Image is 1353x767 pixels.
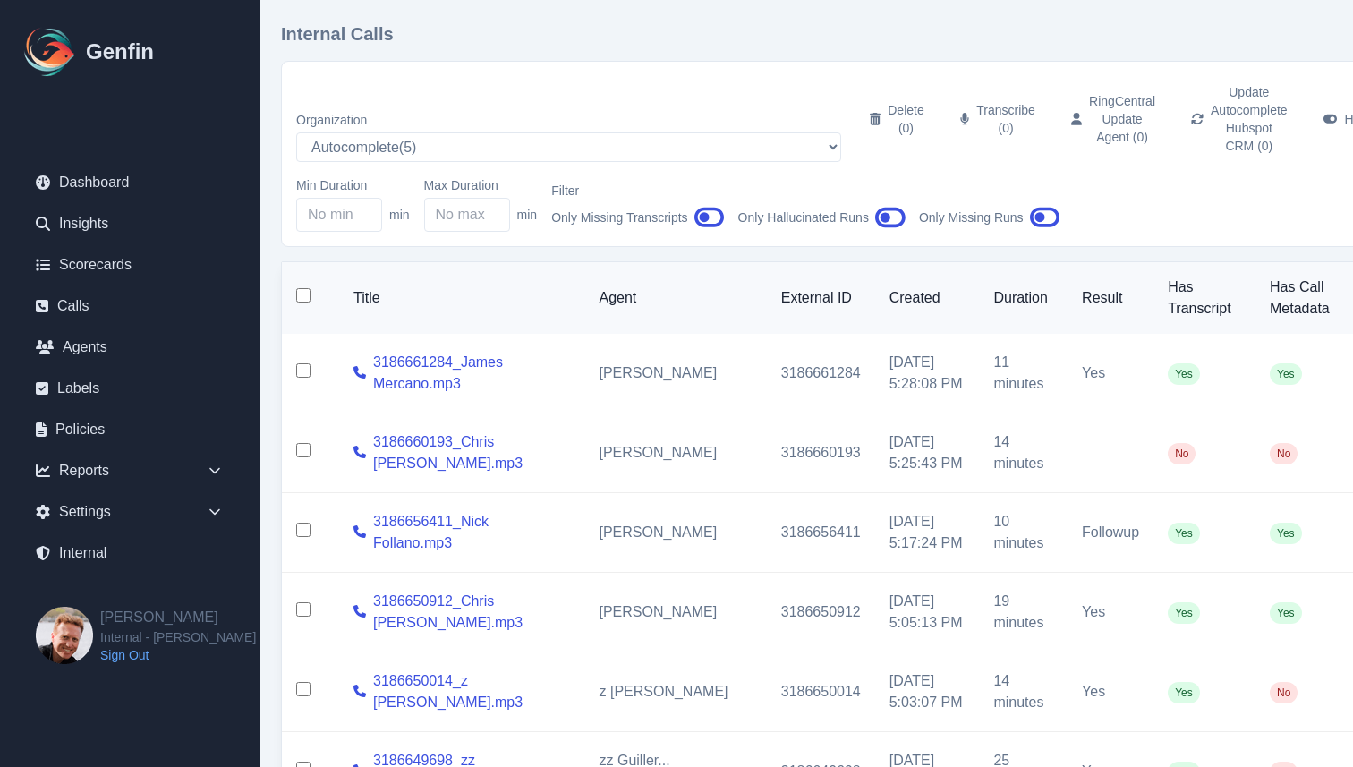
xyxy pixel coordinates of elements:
a: View call details [353,442,366,464]
span: Only Missing Runs [919,209,1024,226]
td: 14 minutes [979,652,1068,732]
label: Max Duration [424,176,538,194]
h2: [PERSON_NAME] [100,607,256,628]
img: Brian Dunagan [36,607,93,664]
a: View call details [353,522,366,543]
a: View call details [353,362,366,384]
a: z [PERSON_NAME] [599,684,728,699]
a: View call details [353,601,366,623]
td: Yes [1068,652,1153,732]
td: 19 minutes [979,573,1068,652]
span: Yes [1270,523,1302,544]
span: Yes [1270,363,1302,385]
input: No max [424,198,510,232]
td: 3186660193 [767,413,875,493]
td: [DATE] 5:05:13 PM [875,573,980,652]
td: 10 minutes [979,493,1068,573]
td: 3186656411 [767,493,875,573]
span: min [517,206,538,224]
th: Title [339,262,584,334]
th: Agent [584,262,766,334]
td: [DATE] 5:25:43 PM [875,413,980,493]
span: Only Missing Transcripts [551,209,687,226]
td: Yes [1068,334,1153,413]
button: Update Autocomplete Hubspot CRM (0) [1177,76,1302,162]
a: 3186661284_James Mercano.mp3 [373,352,570,395]
input: No min [296,198,382,232]
a: 3186650014_z [PERSON_NAME].mp3 [373,670,570,713]
a: Agents [21,329,238,365]
button: Transcribe (0) [946,76,1050,162]
th: External ID [767,262,875,334]
td: 3186661284 [767,334,875,413]
a: [PERSON_NAME] [599,524,717,540]
a: 3186660193_Chris [PERSON_NAME].mp3 [373,431,570,474]
a: [PERSON_NAME] [599,604,717,619]
td: [DATE] 5:03:07 PM [875,652,980,732]
td: Yes [1068,573,1153,652]
a: Scorecards [21,247,238,283]
th: Created [875,262,980,334]
a: [PERSON_NAME] [599,365,717,380]
th: Has Transcript [1153,262,1255,334]
span: Only Hallucinated Runs [738,209,869,226]
label: Organization [296,111,841,129]
a: Sign Out [100,646,256,664]
div: Settings [21,494,238,530]
a: Calls [21,288,238,324]
span: Yes [1168,602,1200,624]
th: Duration [979,262,1068,334]
button: RingCentral Update Agent (0) [1057,76,1170,162]
a: 3186650912_Chris [PERSON_NAME].mp3 [373,591,570,634]
span: No [1168,443,1196,464]
a: View call details [353,681,366,703]
button: Delete (0) [855,76,939,162]
img: Logo [21,23,79,81]
a: Internal [21,535,238,571]
span: No [1270,682,1298,703]
td: 14 minutes [979,413,1068,493]
td: Followup [1068,493,1153,573]
td: [DATE] 5:28:08 PM [875,334,980,413]
th: Result [1068,262,1153,334]
span: Yes [1270,602,1302,624]
a: Policies [21,412,238,447]
td: 11 minutes [979,334,1068,413]
a: Labels [21,371,238,406]
span: Yes [1168,523,1200,544]
label: Min Duration [296,176,410,194]
span: No [1270,443,1298,464]
h1: Genfin [86,38,154,66]
td: [DATE] 5:17:24 PM [875,493,980,573]
span: Yes [1168,363,1200,385]
td: 3186650014 [767,652,875,732]
span: Yes [1168,682,1200,703]
span: min [389,206,410,224]
td: 3186650912 [767,573,875,652]
a: Dashboard [21,165,238,200]
div: Reports [21,453,238,489]
a: 3186656411_Nick Follano.mp3 [373,511,570,554]
label: Filter [551,182,723,200]
span: Internal - [PERSON_NAME] [100,628,256,646]
a: [PERSON_NAME] [599,445,717,460]
a: Insights [21,206,238,242]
